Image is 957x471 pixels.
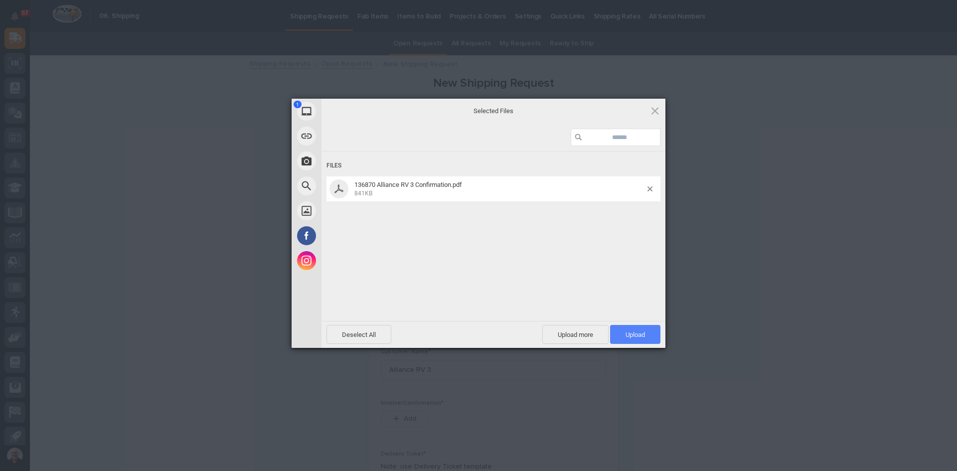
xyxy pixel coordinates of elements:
div: My Device [292,99,411,124]
span: 841KB [354,190,372,197]
span: 136870 Alliance RV 3 Confirmation.pdf [354,181,462,188]
div: Web Search [292,173,411,198]
span: Click here or hit ESC to close picker [649,105,660,116]
div: Files [326,157,660,175]
div: Instagram [292,248,411,273]
span: 136870 Alliance RV 3 Confirmation.pdf [351,181,647,197]
div: Facebook [292,223,411,248]
span: Deselect All [326,325,391,344]
span: 1 [294,101,302,108]
div: Link (URL) [292,124,411,149]
span: Upload [626,331,645,338]
div: Take Photo [292,149,411,173]
span: Selected Files [394,106,593,115]
div: Unsplash [292,198,411,223]
span: Upload [610,325,660,344]
span: Upload more [542,325,609,344]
